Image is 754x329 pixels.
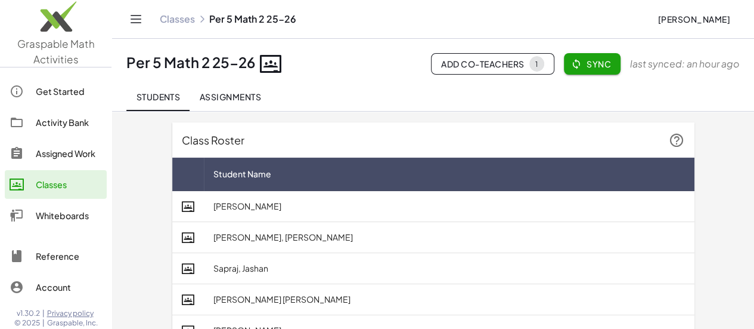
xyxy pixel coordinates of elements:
[36,177,102,192] div: Classes
[36,280,102,294] div: Account
[42,318,45,328] span: |
[199,91,261,102] span: Assignments
[36,146,102,161] div: Assigned Work
[204,191,694,222] td: [PERSON_NAME]
[204,222,694,253] td: [PERSON_NAME], [PERSON_NAME]
[160,13,195,25] a: Classes
[213,168,271,180] span: Student Name
[36,208,102,223] div: Whiteboards
[204,284,694,315] td: [PERSON_NAME] [PERSON_NAME]
[17,37,95,66] span: Graspable Math Activities
[42,309,45,318] span: |
[657,14,730,24] span: [PERSON_NAME]
[204,253,694,284] td: Sapraj, Jashan
[136,91,180,102] span: Students
[47,318,98,328] span: Graspable, Inc.
[648,8,740,30] button: [PERSON_NAME]
[535,60,538,69] div: 1
[5,77,107,106] a: Get Started
[36,249,102,263] div: Reference
[5,108,107,137] a: Activity Bank
[36,115,102,130] div: Activity Bank
[573,59,611,69] span: Sync
[17,309,40,318] span: v1.30.2
[5,242,107,270] a: Reference
[5,201,107,230] a: Whiteboards
[5,273,107,302] a: Account
[441,56,544,72] span: Add Co-Teachers
[172,122,694,158] div: Class Roster
[564,53,620,75] button: Sync
[630,57,740,71] span: last synced: an hour ago
[5,170,107,199] a: Classes
[47,309,98,318] a: Privacy policy
[14,318,40,328] span: © 2025
[126,10,145,29] button: Toggle navigation
[431,53,554,75] button: Add Co-Teachers1
[126,53,281,75] div: Per 5 Math 2 25-26
[5,139,107,168] a: Assigned Work
[36,84,102,99] div: Get Started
